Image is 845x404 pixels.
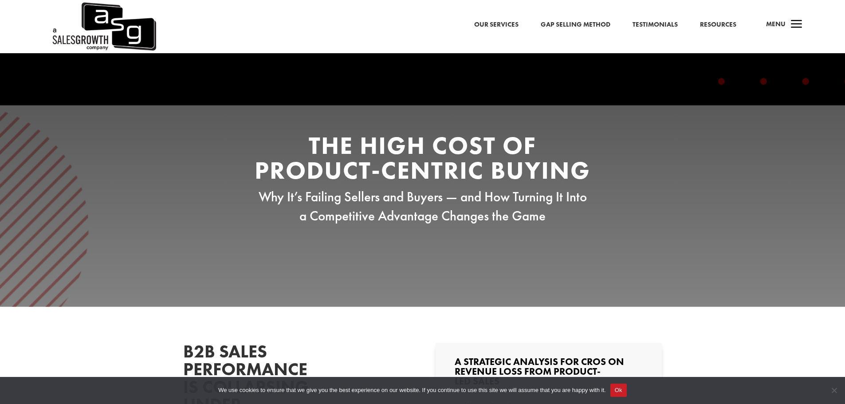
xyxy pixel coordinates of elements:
[766,20,786,28] span: Menu
[610,384,627,397] button: Ok
[218,386,605,395] span: We use cookies to ensure that we give you the best experience on our website. If you continue to ...
[633,19,678,31] a: Testimonials
[474,19,519,31] a: Our Services
[829,386,838,395] span: No
[541,19,610,31] a: Gap Selling Method
[254,187,591,226] p: Why It’s Failing Sellers and Buyers — and How Turning It Into a Competitive Advantage Changes the...
[254,133,591,187] h2: The High Cost of Product-Centric Buying
[455,357,643,391] h3: A Strategic Analysis for CROs on Revenue Loss from Product-Led Sales
[700,19,736,31] a: Resources
[788,16,806,34] span: a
